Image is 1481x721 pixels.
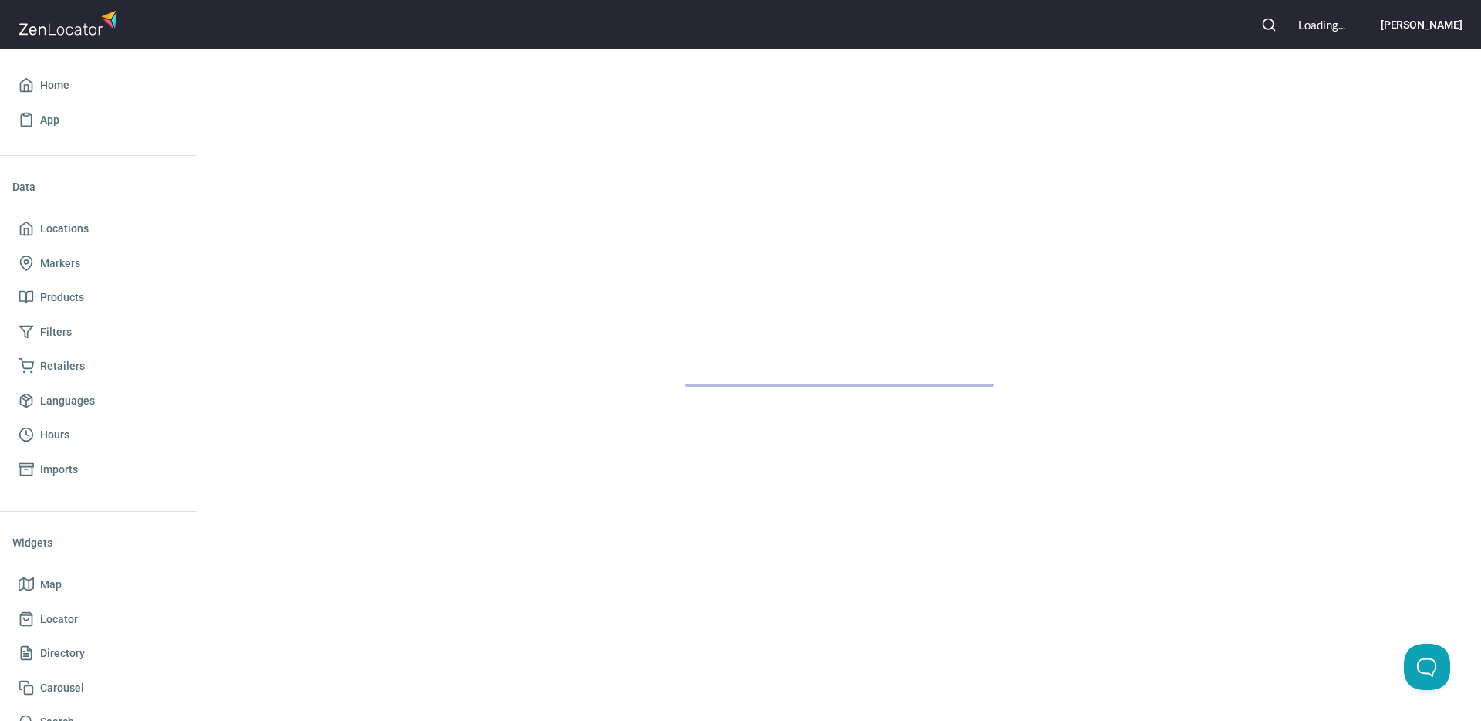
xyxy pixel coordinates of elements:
[12,168,184,205] li: Data
[12,103,184,137] a: App
[40,110,59,130] span: App
[12,349,184,384] a: Retailers
[40,323,72,342] span: Filters
[40,391,95,411] span: Languages
[1404,644,1450,690] iframe: Toggle Customer Support
[40,575,62,594] span: Map
[12,384,184,418] a: Languages
[12,418,184,452] a: Hours
[40,219,89,239] span: Locations
[40,288,84,307] span: Products
[40,254,80,273] span: Markers
[12,524,184,561] li: Widgets
[1358,8,1462,42] button: [PERSON_NAME]
[1252,8,1286,42] button: Search
[12,212,184,246] a: Locations
[1381,16,1462,33] h6: [PERSON_NAME]
[40,357,85,376] span: Retailers
[12,567,184,602] a: Map
[40,644,85,663] span: Directory
[12,68,184,103] a: Home
[40,76,69,95] span: Home
[1298,17,1345,33] div: Loading...
[40,425,69,445] span: Hours
[12,315,184,350] a: Filters
[12,246,184,281] a: Markers
[40,679,84,698] span: Carousel
[12,280,184,315] a: Products
[12,602,184,637] a: Locator
[40,610,78,629] span: Locator
[12,671,184,706] a: Carousel
[12,452,184,487] a: Imports
[40,460,78,479] span: Imports
[12,636,184,671] a: Directory
[19,6,122,39] img: zenlocator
